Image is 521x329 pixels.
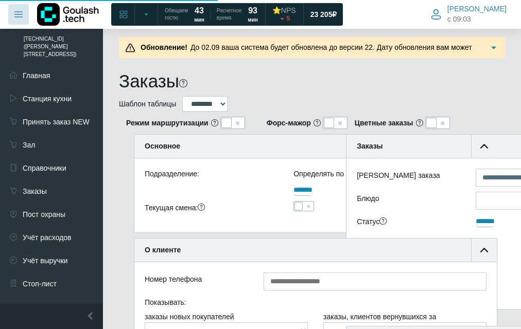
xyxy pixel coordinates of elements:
[137,272,256,290] div: Номер телефона
[137,296,494,312] div: Показывать:
[37,3,99,26] img: Логотип компании Goulash.tech
[126,118,209,129] b: Режим маршрутизации
[332,10,337,19] span: ₽
[293,169,352,179] label: Определять по ip
[266,5,302,24] a: ⭐NPS 5
[125,43,135,53] img: Предупреждение
[355,118,413,129] b: Цветные заказы
[141,43,187,51] b: Обновление!
[272,6,296,15] div: ⭐
[349,192,468,210] label: Блюдо
[304,5,343,24] a: 23 205 ₽
[211,119,218,126] i: Это режим, отображающий распределение заказов по маршрутам и курьерам
[480,246,488,254] img: collapse
[267,118,311,129] b: Форс-мажор
[195,5,204,16] strong: 43
[248,16,258,24] span: мин
[349,236,468,252] div: Тип заказа
[349,169,468,187] label: [PERSON_NAME] заказа
[137,169,286,184] div: Подразделение:
[286,15,290,23] span: 5
[145,246,181,254] b: О клиенте
[281,6,296,14] span: NPS
[165,7,188,22] span: Обещаем гостю
[357,142,383,150] b: Заказы
[447,14,471,25] span: c 09:03
[137,201,286,217] div: Текущая смена:
[194,16,204,24] span: мин
[349,215,468,231] div: Статус
[314,119,321,126] i: <b>Важно: При включении применяется на все подразделения компании!</b> <br/> Если режим "Форс-маж...
[119,70,179,92] h1: Заказы
[198,204,205,211] i: Важно! Если нужно найти заказ за сегодняшнюю дату,<br/>необходимо поставить галочку в поле текуща...
[145,142,180,150] b: Основное
[179,79,187,87] i: На этой странице можно найти заказ, используя различные фильтры. Все пункты заполнять необязатель...
[119,99,176,109] label: Шаблон таблицы
[310,10,333,19] span: 23 205
[416,119,423,126] i: При включении настройки заказы в таблице будут подсвечиваться в зависимости от статуса следующими...
[425,2,513,26] button: [PERSON_NAME] c 09:03
[379,217,387,225] i: Принят — заказ принят в работу, готовится, водитель не назначен.<br/>Отложен — оформлен заранее, ...
[217,7,241,22] span: Расчетное время
[248,5,257,16] strong: 93
[480,142,488,150] img: collapse
[489,43,499,53] img: Подробнее
[159,5,264,24] a: Обещаем гостю 43 мин Расчетное время 93 мин
[447,4,507,13] span: [PERSON_NAME]
[137,43,472,62] span: До 02.09 ваша система будет обновлена до версии 22. Дату обновления вам может сообщить поддержка....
